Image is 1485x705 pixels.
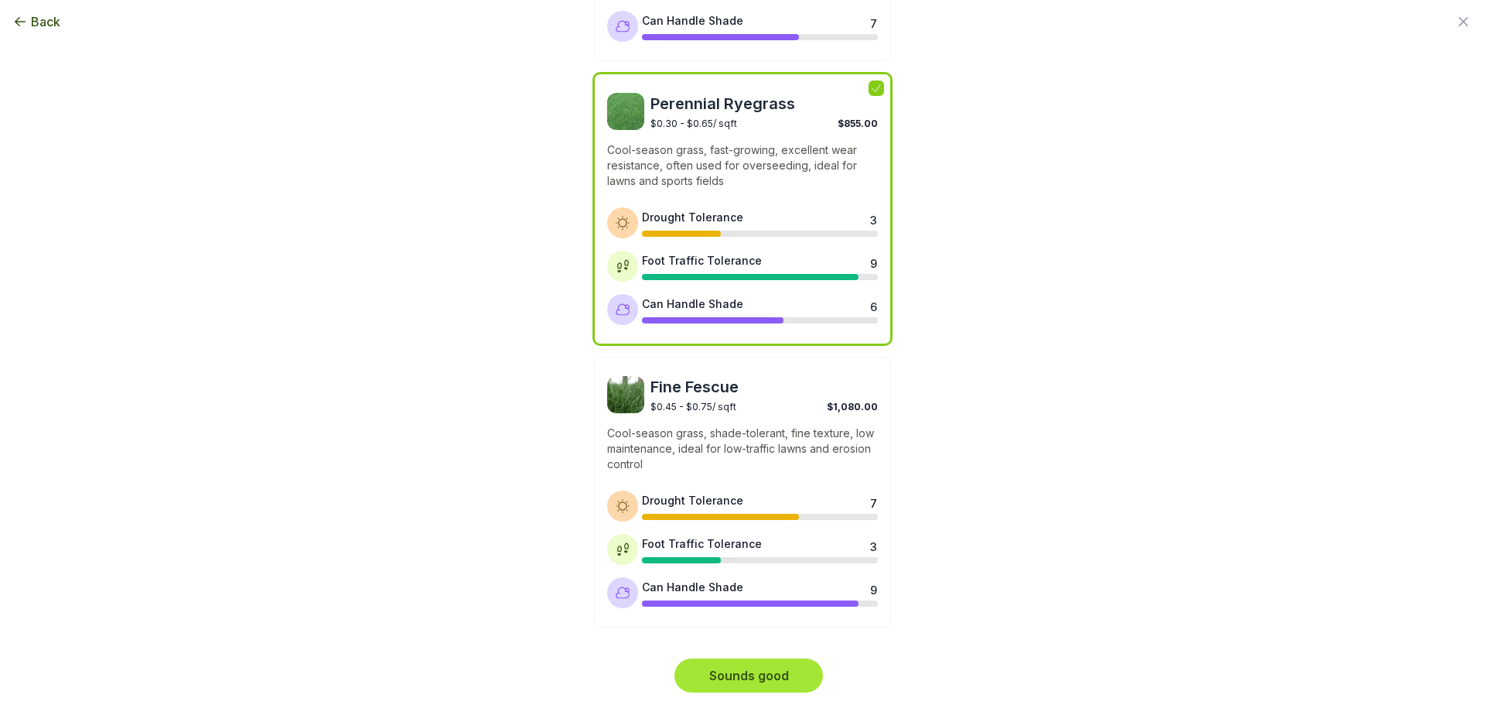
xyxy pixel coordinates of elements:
[31,12,60,31] span: Back
[607,376,644,413] img: Fine Fescue sod image
[642,579,743,595] div: Can Handle Shade
[650,93,878,115] span: Perennial Ryegrass
[642,492,743,508] div: Drought Tolerance
[615,542,630,557] img: Foot traffic tolerance icon
[642,296,743,312] div: Can Handle Shade
[650,118,737,129] span: $0.30 - $0.65 / sqft
[674,659,823,693] button: Sounds good
[607,142,878,189] p: Cool-season grass, fast-growing, excellent wear resistance, often used for overseeding, ideal for...
[12,12,60,31] button: Back
[870,582,876,594] div: 9
[615,215,630,231] img: Drought tolerance icon
[642,252,762,269] div: Foot Traffic Tolerance
[642,536,762,552] div: Foot Traffic Tolerance
[615,302,630,317] img: Shade tolerance icon
[615,498,630,514] img: Drought tolerance icon
[607,426,878,472] p: Cool-season grass, shade-tolerant, fine texture, low maintenance, ideal for low-traffic lawns and...
[870,299,876,311] div: 6
[827,401,878,412] span: $1,080.00
[607,93,644,130] img: Perennial Ryegrass sod image
[650,401,736,412] span: $0.45 - $0.75 / sqft
[615,585,630,601] img: Shade tolerance icon
[838,118,878,129] span: $855.00
[870,255,876,268] div: 9
[650,376,878,398] span: Fine Fescue
[870,539,876,551] div: 3
[642,209,743,225] div: Drought Tolerance
[615,258,630,274] img: Foot traffic tolerance icon
[870,495,876,508] div: 7
[870,212,876,224] div: 3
